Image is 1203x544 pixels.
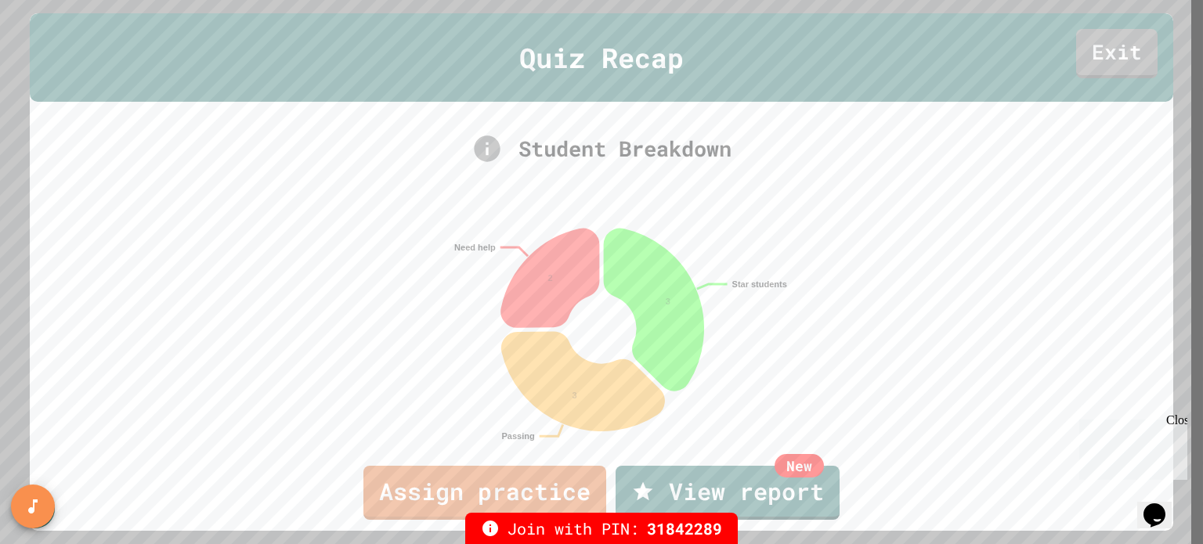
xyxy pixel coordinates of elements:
[6,6,108,99] div: Chat with us now!Close
[288,133,915,165] div: Student Breakdown
[647,517,722,540] span: 31842289
[502,432,535,441] text: Passing
[616,466,840,520] a: View report
[454,243,496,252] text: Need help
[775,454,824,477] div: New
[30,13,1172,102] div: Quiz Recap
[1076,29,1158,78] a: Exit
[1073,413,1187,480] iframe: chat widget
[465,513,738,544] div: Join with PIN:
[363,466,606,520] a: Assign practice
[11,485,55,528] button: SpeedDial basic example
[732,279,787,289] text: Star students
[1137,481,1187,528] iframe: chat widget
